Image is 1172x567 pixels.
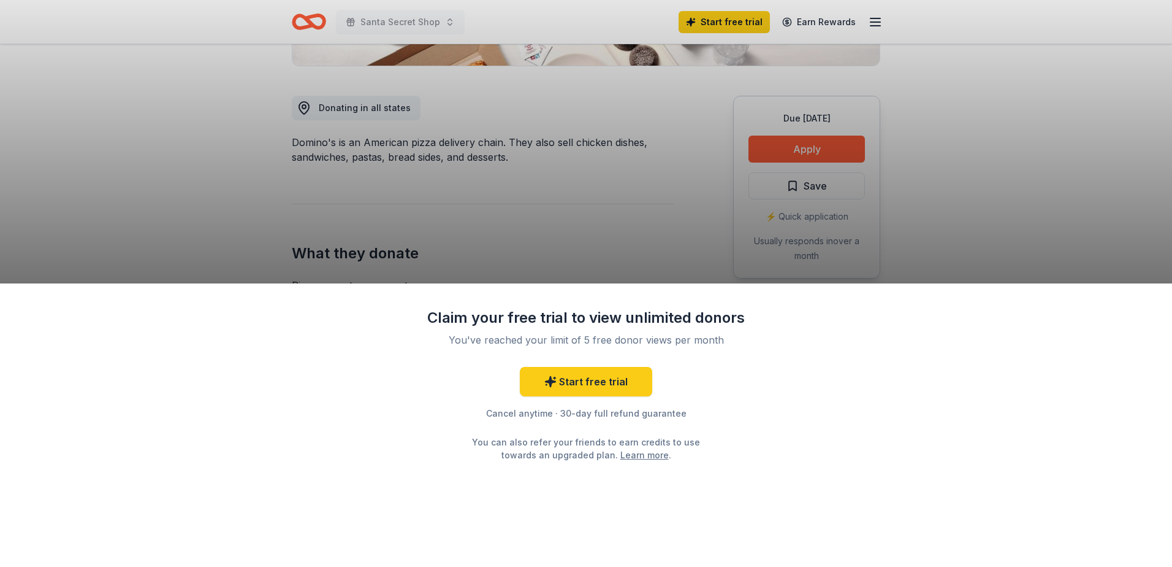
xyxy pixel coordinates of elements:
[441,333,731,347] div: You've reached your limit of 5 free donor views per month
[520,367,652,396] a: Start free trial
[461,436,711,461] div: You can also refer your friends to earn credits to use towards an upgraded plan. .
[427,406,745,421] div: Cancel anytime · 30-day full refund guarantee
[620,449,669,461] a: Learn more
[427,308,745,328] div: Claim your free trial to view unlimited donors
